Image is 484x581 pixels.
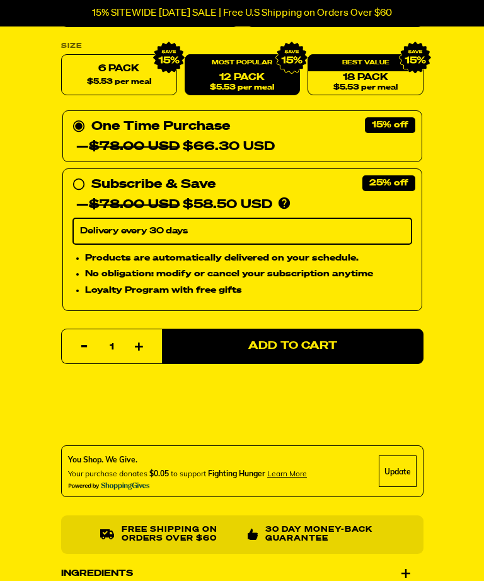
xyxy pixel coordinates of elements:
[72,218,412,244] select: Subscribe & Save —$78.00 USD$58.50 USD Products are automatically delivered on your schedule. No ...
[333,84,398,92] span: $5.53 per meal
[68,454,307,466] div: You Shop. We Give.
[275,41,308,74] img: IMG_9632.png
[92,8,392,19] p: 15% SITEWIDE [DATE] SALE | Free U.S Shipping on Orders Over $60
[184,54,300,95] a: 12 Pack$5.53 per meal
[308,54,423,95] a: 18 Pack$5.53 per meal
[122,525,237,544] p: Free shipping on orders over $60
[267,469,307,478] span: Learn more about donating
[68,482,150,490] img: Powered By ShoppingGives
[85,267,412,281] li: No obligation: modify or cancel your subscription anytime
[89,198,272,211] span: $58.50 USD
[162,329,423,364] button: Add to Cart
[86,78,151,86] span: $5.53 per meal
[265,525,384,544] p: 30 Day Money-Back Guarantee
[210,84,274,92] span: $5.53 per meal
[89,140,275,153] span: $66.30 USD
[91,174,216,194] div: Subscribe & Save
[89,198,180,211] del: $78.00 USD
[208,469,265,478] span: Fighting Hunger
[69,329,154,365] input: quantity
[61,42,423,49] label: Size
[248,341,337,351] span: Add to Cart
[89,140,180,153] del: $78.00 USD
[149,469,169,478] span: $0.05
[76,136,275,156] div: —
[379,455,417,487] div: Update Cause Button
[152,41,185,74] img: IMG_9632.png
[61,54,177,95] label: 6 Pack
[398,41,431,74] img: IMG_9632.png
[68,469,147,478] span: Your purchase donates
[85,251,412,265] li: Products are automatically delivered on your schedule.
[72,116,412,156] div: One Time Purchase
[171,469,206,478] span: to support
[85,283,412,297] li: Loyalty Program with free gifts
[76,194,272,214] div: —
